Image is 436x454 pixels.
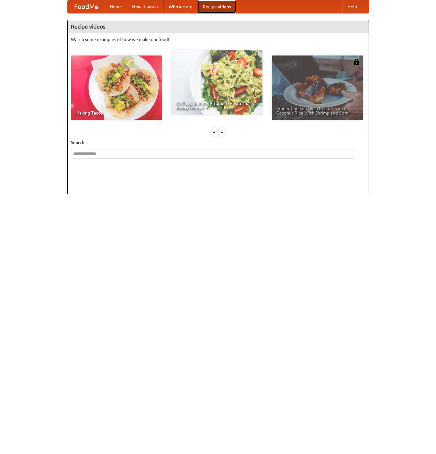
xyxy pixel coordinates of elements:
a: An Easy, Summery Tomato Pasta That's Ready for Fall [171,50,262,115]
a: Making Tacos [71,56,162,120]
a: Who we are [164,0,198,13]
h4: Recipe videos [68,20,369,33]
div: » [219,128,225,136]
span: An Easy, Summery Tomato Pasta That's Ready for Fall [176,101,258,110]
img: 483408.png [353,59,360,65]
p: Watch some examples of how we make our food! [71,36,365,43]
a: How it works [127,0,164,13]
a: FoodMe [68,0,105,13]
a: Help [342,0,362,13]
a: Home [105,0,127,13]
h5: Search [71,139,365,146]
span: Making Tacos [75,111,158,115]
div: « [211,128,217,136]
a: Recipe videos [198,0,236,13]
